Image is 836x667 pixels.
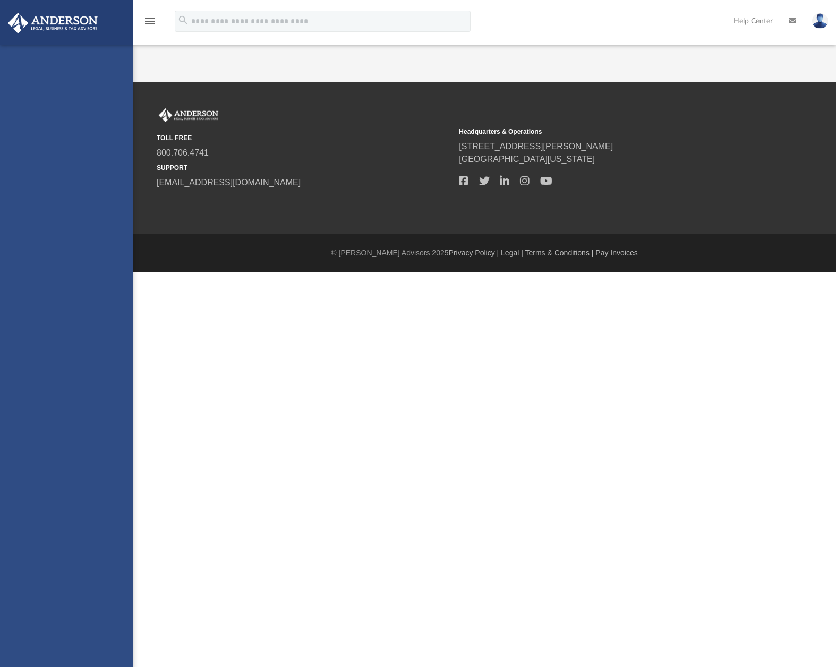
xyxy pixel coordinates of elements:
[449,249,499,257] a: Privacy Policy |
[459,155,595,164] a: [GEOGRAPHIC_DATA][US_STATE]
[5,13,101,33] img: Anderson Advisors Platinum Portal
[157,148,209,157] a: 800.706.4741
[812,13,828,29] img: User Pic
[143,20,156,28] a: menu
[501,249,523,257] a: Legal |
[525,249,594,257] a: Terms & Conditions |
[157,178,301,187] a: [EMAIL_ADDRESS][DOMAIN_NAME]
[459,127,754,136] small: Headquarters & Operations
[157,163,451,173] small: SUPPORT
[133,247,836,259] div: © [PERSON_NAME] Advisors 2025
[157,133,451,143] small: TOLL FREE
[459,142,613,151] a: [STREET_ADDRESS][PERSON_NAME]
[177,14,189,26] i: search
[157,108,220,122] img: Anderson Advisors Platinum Portal
[143,15,156,28] i: menu
[595,249,637,257] a: Pay Invoices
